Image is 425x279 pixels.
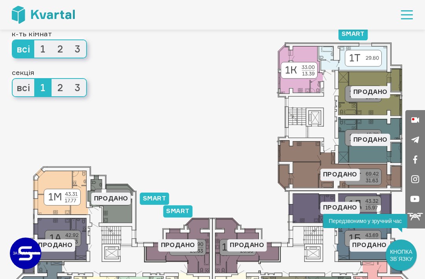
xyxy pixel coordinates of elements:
span: 2 [52,79,69,96]
a: ЗАБУДОВНИК [10,238,41,269]
span: 2 [52,40,69,58]
span: всі [13,40,34,58]
div: КНОПКА ЗВ`ЯЗКУ [386,240,416,270]
div: секція [12,66,87,78]
span: 3 [69,40,86,58]
span: 1 [34,40,52,58]
span: 1 [34,79,52,96]
img: Kvartal [12,6,75,24]
span: всі [13,79,34,96]
div: Передзвонимо у зручний час [323,214,407,228]
div: к-ть кімнат [12,28,87,39]
text: ЗАБУДОВНИК [13,251,39,255]
span: 3 [69,79,86,96]
button: Toggle navigation [401,8,413,22]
